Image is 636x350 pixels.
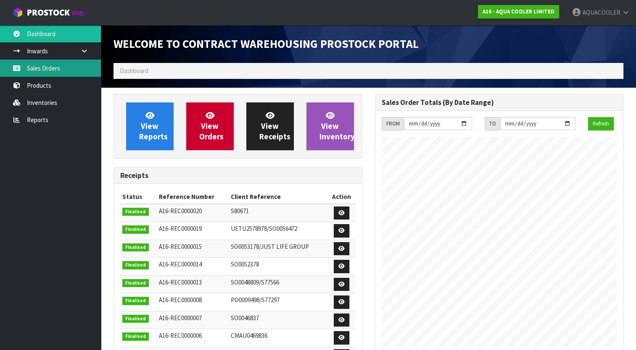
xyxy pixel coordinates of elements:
span: A16-REC0000013 [159,278,202,286]
span: Finalised [122,279,149,287]
span: A16-REC0000008 [159,296,202,304]
span: Finalised [122,208,149,216]
button: Refresh [588,117,614,131]
span: View Orders [199,110,224,142]
div: TO [485,117,500,131]
span: AQUACOOLER [583,8,620,16]
div: FROM [382,117,404,131]
th: Client Reference [229,190,328,204]
span: SO0048809/S77566 [231,278,279,286]
span: Dashboard [120,67,148,75]
span: View Inventory [319,110,355,142]
span: A16-REC0000019 [159,225,202,232]
img: cube-alt.png [13,7,23,18]
span: Welcome to Contract Warehousing ProStock Portal [113,37,419,51]
span: Finalised [122,243,149,252]
a: ViewOrders [186,102,234,150]
span: SO0053178/JUST LIFE GROUP [231,243,309,251]
a: ViewReceipts [246,102,294,150]
th: Status [120,190,157,204]
span: PO0009498/S77297 [231,296,280,304]
span: SO0052378 [231,260,259,268]
span: CMAU0469836 [231,332,267,340]
span: Finalised [122,261,149,269]
span: ProStock [27,7,70,18]
h3: Sales Order Totals (By Date Range) [382,99,617,107]
span: A16-REC0000015 [159,243,202,251]
span: SO0046837 [231,314,259,322]
strong: A16 - AQUA COOLER LIMITED [483,8,554,15]
span: A16-REC0000014 [159,260,202,268]
span: S80671 [231,207,249,215]
h3: Receipts [120,172,356,180]
span: A16-REC0000007 [159,314,202,322]
span: Finalised [122,297,149,305]
small: WMS [71,9,84,17]
span: View Receipts [259,110,290,142]
span: A16-REC0000020 [159,207,202,215]
span: Finalised [122,225,149,234]
span: UETU2578978/SO0056472 [231,225,297,232]
a: ViewInventory [306,102,354,150]
span: Finalised [122,315,149,323]
span: A16-REC0000006 [159,332,202,340]
a: ViewReports [126,102,174,150]
span: Finalised [122,332,149,341]
th: Reference Number [157,190,229,204]
span: View Reports [139,110,168,142]
th: Action [327,190,355,204]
